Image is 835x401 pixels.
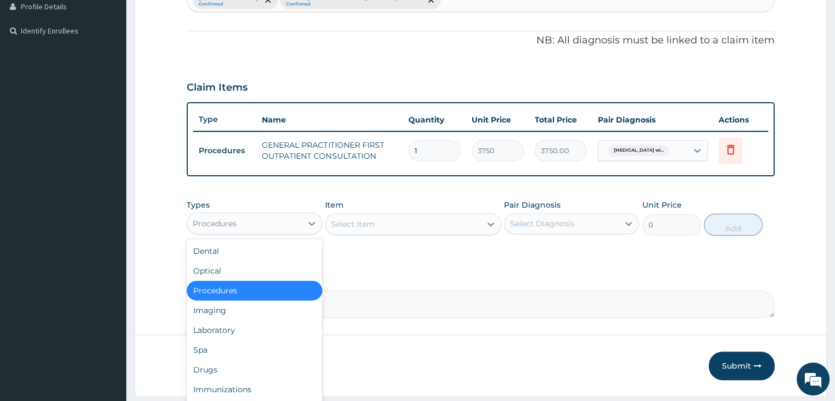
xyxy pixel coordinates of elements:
h3: Claim Items [187,82,248,94]
th: Type [193,109,256,130]
div: Drugs [187,360,322,380]
div: Procedures [187,281,322,300]
small: Confirmed [199,2,258,7]
span: We're online! [64,127,152,238]
div: Dental [187,241,322,261]
th: Quantity [403,109,466,131]
th: Total Price [529,109,592,131]
label: Comment [187,275,774,285]
div: Optical [187,261,322,281]
p: NB: All diagnosis must be linked to a claim item [187,34,774,48]
div: Chat with us now [57,62,184,76]
td: Procedures [193,141,256,161]
div: Immunizations [187,380,322,399]
th: Name [256,109,402,131]
label: Types [187,200,210,210]
div: Imaging [187,300,322,320]
textarea: Type your message and hit 'Enter' [5,277,209,315]
div: Select Diagnosis [510,218,574,229]
th: Pair Diagnosis [592,109,713,131]
img: d_794563401_company_1708531726252_794563401 [20,55,44,82]
div: Minimize live chat window [180,5,206,32]
label: Item [325,199,344,210]
th: Actions [713,109,768,131]
small: Confirmed [286,2,421,7]
button: Submit [709,352,775,380]
div: Select Item [331,219,375,230]
label: Unit Price [642,199,682,210]
span: [MEDICAL_DATA] wi... [608,145,669,156]
div: Spa [187,340,322,360]
div: Laboratory [187,320,322,340]
div: Procedures [193,218,237,229]
td: GENERAL PRACTITIONER FIRST OUTPATIENT CONSULTATION [256,134,402,167]
label: Pair Diagnosis [504,199,561,210]
th: Unit Price [466,109,529,131]
button: Add [704,214,763,236]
